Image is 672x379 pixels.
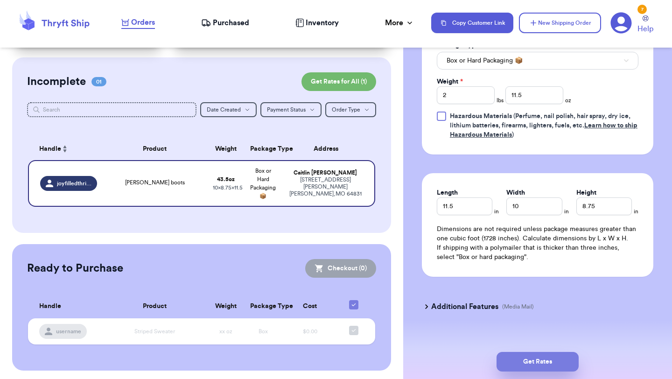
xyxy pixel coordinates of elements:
[219,329,232,334] span: xx oz
[217,176,235,182] strong: 43.5 oz
[450,113,512,119] span: Hazardous Materials
[385,17,414,28] div: More
[506,188,525,197] label: Width
[134,329,175,334] span: Striped Sweater
[576,188,596,197] label: Height
[519,13,601,33] button: New Shipping Order
[437,243,638,262] p: If shipping with a polymailer that is thicker than three inches, select "Box or hard packaging".
[27,261,123,276] h2: Ready to Purchase
[610,12,632,34] a: 7
[250,168,276,199] span: Box or Hard Packaging 📦
[207,295,245,318] th: Weight
[27,102,196,117] input: Search
[27,74,86,89] h2: Incomplete
[267,107,306,112] span: Payment Status
[431,13,513,33] button: Copy Customer Link
[56,328,81,335] span: username
[565,97,571,104] span: oz
[125,180,185,185] span: [PERSON_NAME] boots
[282,295,338,318] th: Cost
[201,17,249,28] a: Purchased
[213,185,243,190] span: 10 x 8.75 x 11.5
[131,17,155,28] span: Orders
[121,17,155,29] a: Orders
[450,113,637,138] span: (Perfume, nail polish, hair spray, dry ice, lithium batteries, firearms, lighters, fuels, etc. )
[213,17,249,28] span: Purchased
[637,5,647,14] div: 7
[502,303,534,310] p: (Media Mail)
[301,72,376,91] button: Get Rates for All (1)
[260,102,322,117] button: Payment Status
[61,143,69,154] button: Sort ascending
[39,144,61,154] span: Handle
[332,107,360,112] span: Order Type
[637,15,653,35] a: Help
[437,188,458,197] label: Length
[57,180,91,187] span: joyfilledthrifts
[431,301,498,312] h3: Additional Features
[494,208,499,215] span: in
[306,17,339,28] span: Inventory
[497,352,579,372] button: Get Rates
[497,97,504,104] span: lbs
[245,138,282,160] th: Package Type
[447,56,523,65] span: Box or Hard Packaging 📦
[287,176,363,197] div: [STREET_ADDRESS][PERSON_NAME] [PERSON_NAME] , MO 64831
[103,138,207,160] th: Product
[325,102,376,117] button: Order Type
[637,23,653,35] span: Help
[39,302,61,311] span: Handle
[245,295,282,318] th: Package Type
[305,259,376,278] button: Checkout (0)
[287,169,363,176] div: Caitlin [PERSON_NAME]
[437,77,463,86] label: Weight
[91,77,106,86] span: 01
[207,138,245,160] th: Weight
[200,102,257,117] button: Date Created
[282,138,375,160] th: Address
[103,295,207,318] th: Product
[207,107,241,112] span: Date Created
[564,208,569,215] span: in
[295,17,339,28] a: Inventory
[303,329,317,334] span: $0.00
[259,329,268,334] span: Box
[634,208,638,215] span: in
[437,52,638,70] button: Box or Hard Packaging 📦
[437,225,638,262] div: Dimensions are not required unless package measures greater than one cubic foot (1728 inches). Ca...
